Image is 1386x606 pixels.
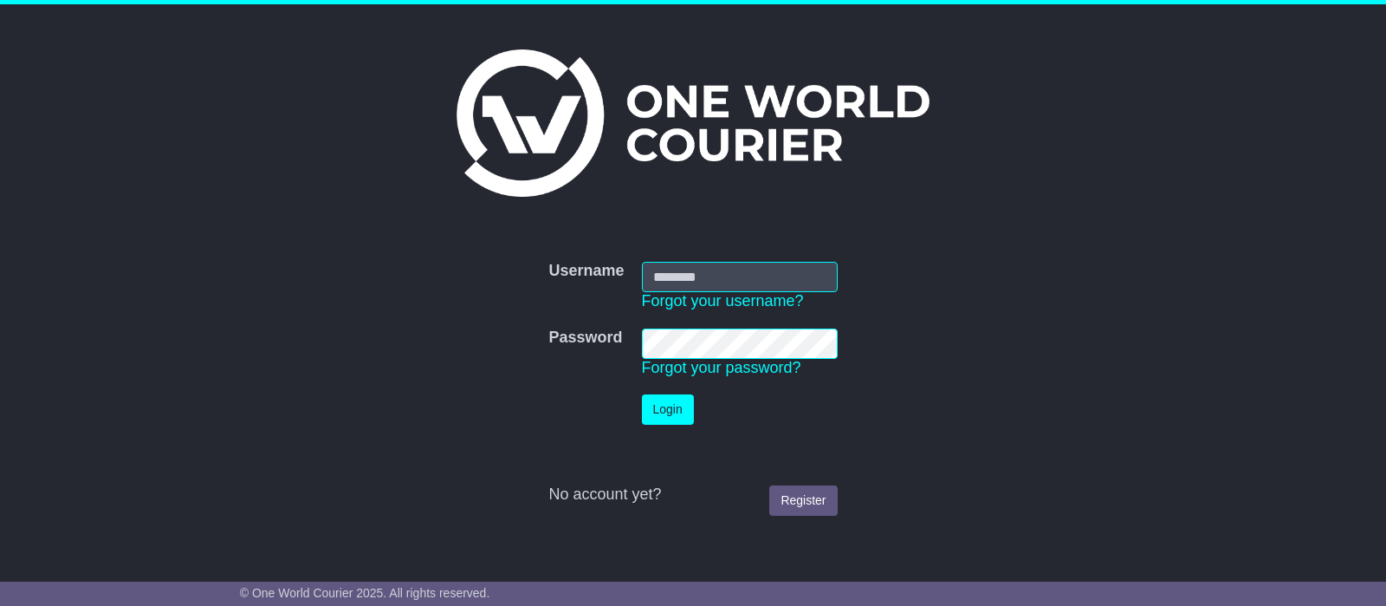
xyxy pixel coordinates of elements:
[457,49,929,197] img: One World
[240,586,490,600] span: © One World Courier 2025. All rights reserved.
[769,485,837,516] a: Register
[548,485,837,505] div: No account yet?
[548,329,622,348] label: Password
[642,394,694,425] button: Login
[642,292,804,310] a: Forgot your username?
[548,262,624,281] label: Username
[642,359,801,376] a: Forgot your password?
